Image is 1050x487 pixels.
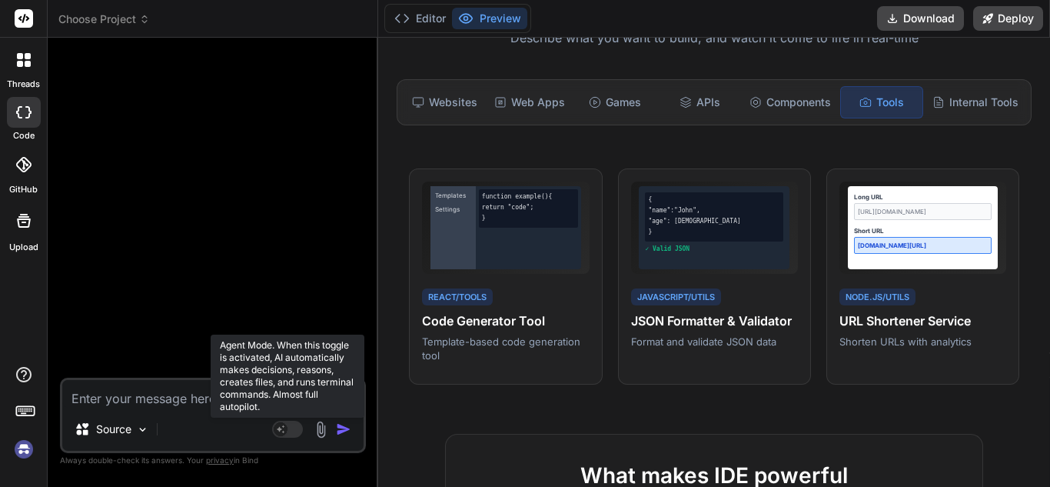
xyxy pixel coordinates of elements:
[631,335,798,349] p: Format and validate JSON data
[387,28,1041,48] p: Describe what you want to build, and watch it come to life in real-time
[11,436,37,462] img: signin
[422,335,589,362] p: Template-based code generation tool
[422,312,589,330] h4: Code Generator Tool
[854,192,992,202] div: Long URL
[488,86,571,118] div: Web Apps
[659,86,740,118] div: APIs
[7,78,40,91] label: threads
[452,8,527,29] button: Preview
[631,289,721,306] div: JavaScript/Utils
[13,129,35,142] label: code
[482,192,575,202] div: function example() {
[973,6,1043,31] button: Deploy
[854,237,992,254] div: [DOMAIN_NAME][URL]
[877,6,964,31] button: Download
[9,183,38,196] label: GitHub
[648,206,779,215] div: "name":"John",
[482,203,575,212] div: return "code";
[434,189,473,202] div: Templates
[743,86,837,118] div: Components
[839,312,1006,330] h4: URL Shortener Service
[839,289,915,306] div: Node.js/Utils
[206,455,234,465] span: privacy
[96,422,131,437] p: Source
[648,195,779,205] div: {
[840,86,923,118] div: Tools
[336,422,351,437] img: icon
[422,289,493,306] div: React/Tools
[631,312,798,330] h4: JSON Formatter & Validator
[648,228,779,237] div: }
[269,420,306,439] button: Agent Mode. When this toggle is activated, AI automatically makes decisions, reasons, creates fil...
[854,226,992,235] div: Short URL
[574,86,656,118] div: Games
[9,241,38,254] label: Upload
[404,86,485,118] div: Websites
[648,217,779,226] div: "age": [DEMOGRAPHIC_DATA]
[482,214,575,223] div: }
[926,86,1025,118] div: Internal Tools
[60,453,366,468] p: Always double-check its answers. Your in Bind
[58,12,150,27] span: Choose Project
[136,423,149,436] img: Pick Models
[839,335,1006,349] p: Shorten URLs with analytics
[312,421,330,439] img: attachment
[434,203,473,215] div: Settings
[388,8,452,29] button: Editor
[854,203,992,220] div: [URL][DOMAIN_NAME]
[645,245,783,254] div: ✓ Valid JSON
